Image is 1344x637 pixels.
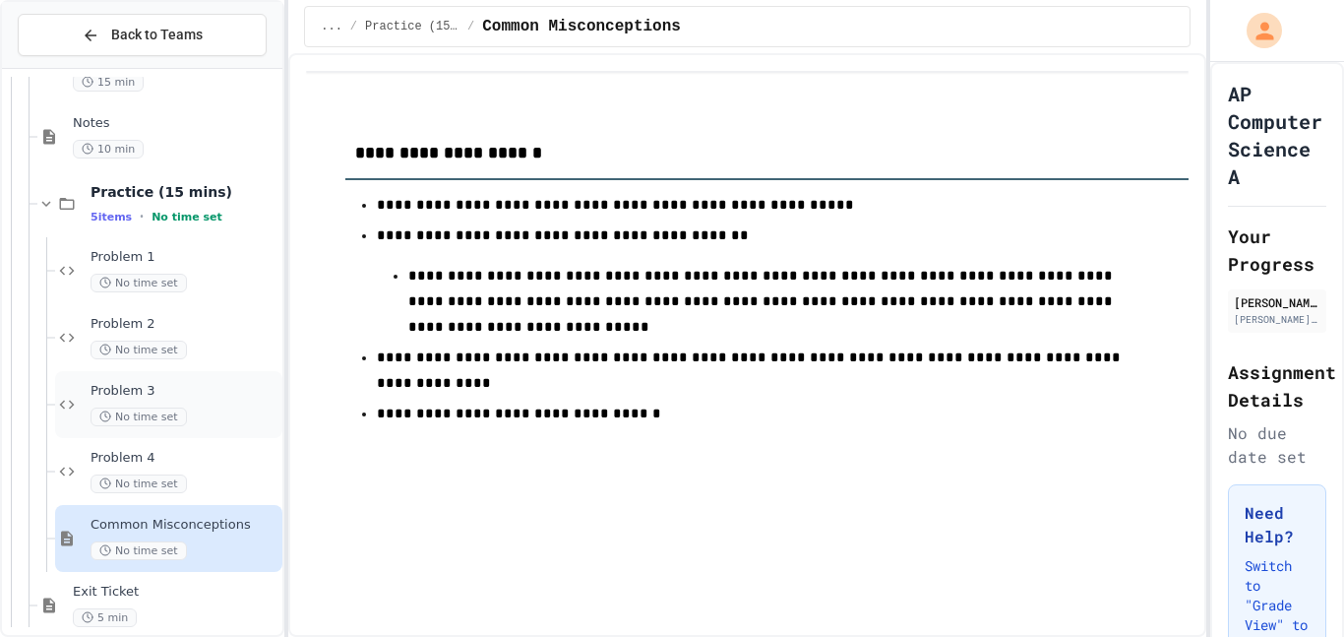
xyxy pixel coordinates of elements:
span: Notes [73,115,278,132]
span: Problem 3 [91,383,278,400]
span: Practice (15 mins) [91,183,278,201]
span: / [467,19,474,34]
button: Back to Teams [18,14,267,56]
span: No time set [152,211,222,223]
h2: Your Progress [1228,223,1326,278]
span: Problem 4 [91,450,278,467]
span: / [350,19,357,34]
span: Problem 2 [91,316,278,333]
div: No due date set [1228,421,1326,469]
span: No time set [91,541,187,560]
span: No time set [91,475,187,493]
span: No time set [91,408,187,426]
span: 10 min [73,140,144,159]
span: Problem 1 [91,249,278,266]
div: [PERSON_NAME] [1234,293,1320,311]
div: My Account [1226,8,1287,53]
span: 15 min [73,73,144,92]
span: Exit Ticket [73,584,278,601]
span: 5 items [91,211,132,223]
span: Back to Teams [111,25,203,45]
h3: Need Help? [1245,501,1310,548]
div: [PERSON_NAME][EMAIL_ADDRESS][PERSON_NAME][DOMAIN_NAME] [1234,312,1320,327]
span: • [140,209,144,224]
span: No time set [91,341,187,359]
span: Practice (15 mins) [365,19,459,34]
span: 5 min [73,608,137,627]
h2: Assignment Details [1228,358,1326,414]
span: ... [321,19,342,34]
span: Common Misconceptions [482,15,681,38]
span: No time set [91,274,187,292]
h1: AP Computer Science A [1228,80,1326,190]
span: Common Misconceptions [91,517,278,534]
